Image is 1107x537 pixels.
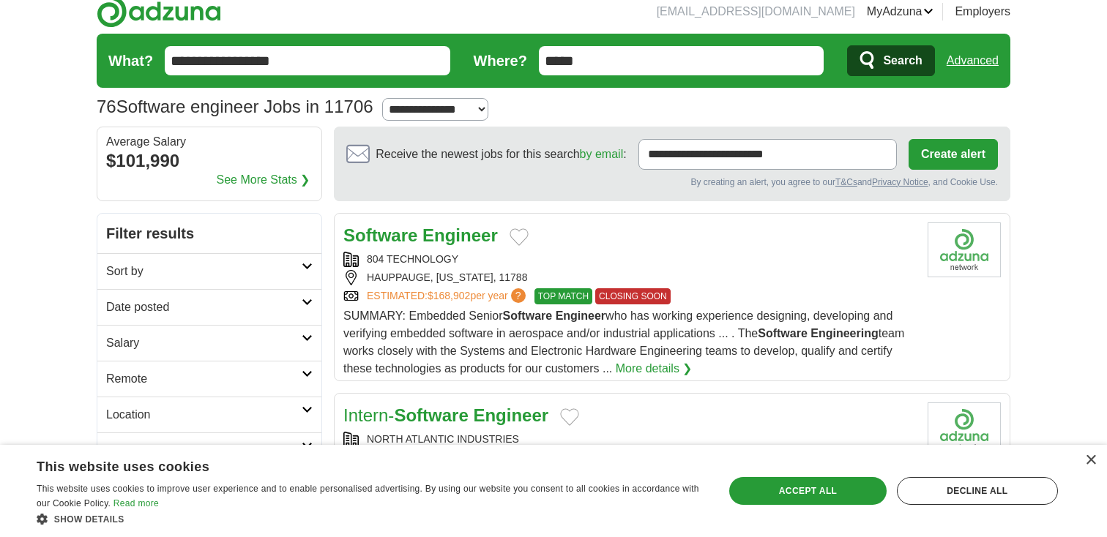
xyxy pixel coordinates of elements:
div: Average Salary [106,136,313,148]
label: Where? [474,50,527,72]
strong: Engineer [556,309,605,322]
span: ? [511,288,526,303]
strong: Software [758,327,808,339]
a: Salary [97,325,321,361]
span: SUMMARY: Embedded Senior who has working experience designing, developing and verifying embedded ... [343,309,904,375]
div: Close [1085,455,1096,466]
div: Decline all [897,477,1058,505]
a: MyAdzuna [867,3,934,20]
a: Software Engineer [343,225,498,245]
strong: Software [343,225,417,245]
a: Location [97,397,321,432]
h2: Date posted [106,298,302,316]
div: HAUPPAUGE, [US_STATE], 11788 [343,270,916,285]
span: CLOSING SOON [595,288,671,304]
a: Advanced [947,46,999,75]
a: Intern-Software Engineer [343,405,548,425]
a: More details ❯ [616,360,693,378]
span: Show details [54,514,124,525]
span: Search [883,46,922,75]
li: [EMAIL_ADDRESS][DOMAIN_NAME] [657,3,855,20]
a: Privacy Notice [872,177,928,187]
a: Category [97,432,321,468]
img: Company logo [928,222,1001,277]
span: $168,902 [428,290,470,301]
h1: Software engineer Jobs in 11706 [97,97,373,116]
a: See More Stats ❯ [217,171,310,189]
strong: Software [394,405,468,425]
div: NORTH ATLANTIC INDUSTRIES [343,432,916,447]
a: T&Cs [835,177,857,187]
label: What? [108,50,153,72]
button: Search [847,45,934,76]
a: by email [580,148,624,160]
a: Read more, opens a new window [113,498,159,508]
h2: Category [106,442,302,459]
h2: Location [106,406,302,424]
button: Add to favorite jobs [560,408,579,426]
a: Remote [97,361,321,397]
a: Sort by [97,253,321,289]
span: TOP MATCH [534,288,592,304]
span: 76 [97,94,116,120]
a: Employers [955,3,1010,20]
div: This website uses cookies [37,454,667,476]
div: Accept all [729,477,886,505]
h2: Sort by [106,263,302,280]
button: Add to favorite jobs [510,228,529,246]
span: This website uses cookies to improve user experience and to enable personalised advertising. By u... [37,484,699,508]
div: Show details [37,511,704,526]
strong: Engineer [473,405,548,425]
strong: Engineering [810,327,878,339]
div: By creating an alert, you agree to our and , and Cookie Use. [346,176,998,189]
h2: Remote [106,370,302,388]
div: 804 TECHNOLOGY [343,252,916,267]
a: Date posted [97,289,321,325]
span: Receive the newest jobs for this search : [376,146,626,163]
h2: Filter results [97,214,321,253]
div: $101,990 [106,148,313,174]
h2: Salary [106,334,302,352]
button: Create alert [909,139,998,170]
strong: Engineer [422,225,498,245]
strong: Software [503,309,553,322]
img: Company logo [928,402,1001,457]
a: ESTIMATED:$168,902per year? [367,288,529,304]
